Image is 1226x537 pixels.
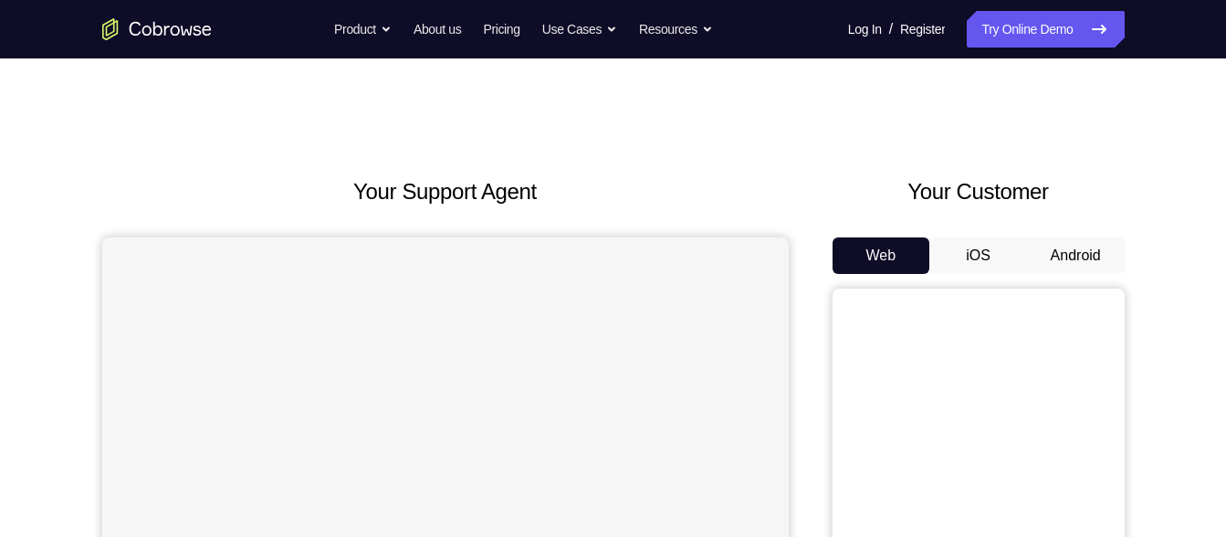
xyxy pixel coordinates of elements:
[542,11,617,47] button: Use Cases
[414,11,461,47] a: About us
[102,18,212,40] a: Go to the home page
[929,237,1027,274] button: iOS
[833,175,1125,208] h2: Your Customer
[102,175,789,208] h2: Your Support Agent
[848,11,882,47] a: Log In
[889,18,893,40] span: /
[483,11,519,47] a: Pricing
[1027,237,1125,274] button: Android
[334,11,392,47] button: Product
[967,11,1124,47] a: Try Online Demo
[833,237,930,274] button: Web
[900,11,945,47] a: Register
[639,11,713,47] button: Resources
